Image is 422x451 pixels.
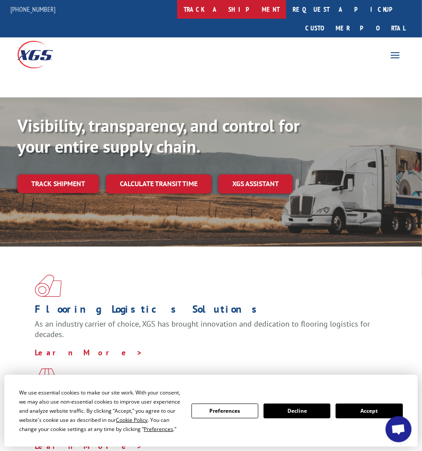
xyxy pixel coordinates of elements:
a: XGS ASSISTANT [218,174,293,193]
span: Preferences [144,425,173,433]
img: xgs-icon-focused-on-flooring-red [35,368,55,391]
a: Learn More > [35,347,143,357]
button: Preferences [191,404,258,418]
a: Customer Portal [299,19,412,37]
a: [PHONE_NUMBER] [10,5,56,13]
div: We use essential cookies to make our site work. With your consent, we may also use non-essential ... [19,388,181,434]
span: Cookie Policy [116,416,148,424]
a: Calculate transit time [106,174,211,193]
a: Open chat [386,416,412,442]
h1: Flooring Logistics Solutions [35,304,381,319]
div: Cookie Consent Prompt [4,375,418,447]
button: Decline [264,404,330,418]
button: Accept [336,404,402,418]
a: Track shipment [17,174,99,193]
img: xgs-icon-total-supply-chain-intelligence-red [35,274,62,297]
span: As an industry carrier of choice, XGS has brought innovation and dedication to flooring logistics... [35,319,370,339]
b: Visibility, transparency, and control for your entire supply chain. [17,114,300,157]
